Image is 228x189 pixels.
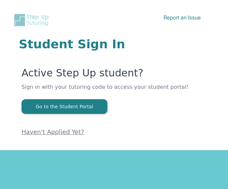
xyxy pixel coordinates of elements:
p: Sign in with your tutoring code to access your student portal! [21,83,209,99]
a: Report an Issue [164,14,201,21]
a: Haven't Applied Yet? [21,128,84,135]
button: Go to the Student Portal [21,99,107,114]
h1: Student Sign In [19,38,209,51]
a: Go to the Student Portal [21,103,107,110]
p: Active Step Up student? [21,67,209,83]
img: Step Up Tutoring horizontal logo [13,13,51,27]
